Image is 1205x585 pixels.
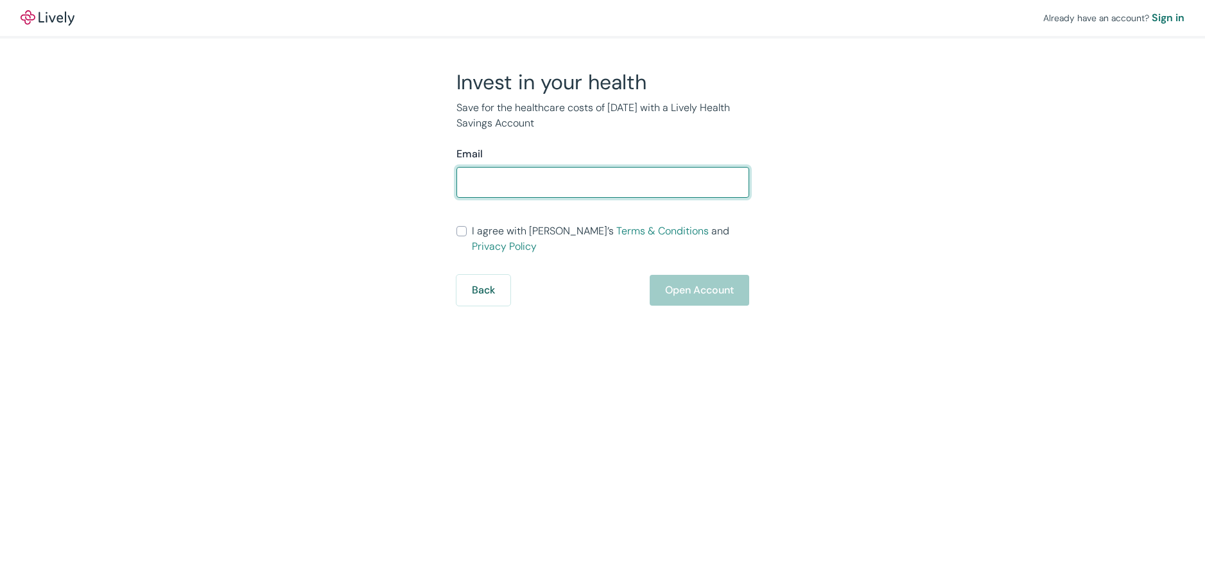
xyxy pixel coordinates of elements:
[1152,10,1184,26] a: Sign in
[472,240,537,253] a: Privacy Policy
[21,10,74,26] img: Lively
[616,224,709,238] a: Terms & Conditions
[1043,10,1184,26] div: Already have an account?
[456,146,483,162] label: Email
[472,223,749,254] span: I agree with [PERSON_NAME]’s and
[456,100,749,131] p: Save for the healthcare costs of [DATE] with a Lively Health Savings Account
[21,10,74,26] a: LivelyLively
[456,275,510,306] button: Back
[456,69,749,95] h2: Invest in your health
